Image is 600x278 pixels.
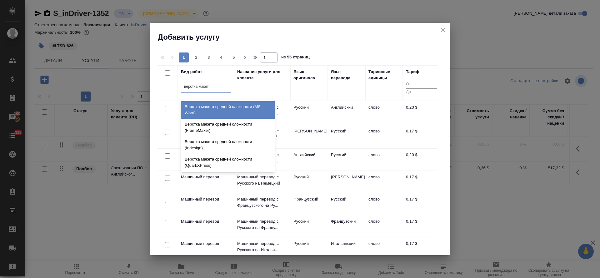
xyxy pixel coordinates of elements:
[181,218,231,225] p: Машинный перевод
[290,125,328,147] td: [PERSON_NAME]
[216,52,226,62] button: 4
[290,149,328,171] td: Английский
[406,88,437,96] input: До
[216,54,226,61] span: 4
[406,81,437,88] input: От
[403,149,440,171] td: 0,20 $
[403,101,440,123] td: 0,20 $
[328,171,365,193] td: [PERSON_NAME]
[204,54,214,61] span: 3
[328,125,365,147] td: Русский
[293,69,325,81] div: Язык оригинала
[365,193,403,215] td: слово
[290,215,328,237] td: Русский
[191,52,201,62] button: 2
[365,101,403,123] td: слово
[328,237,365,259] td: Итальянский
[229,52,239,62] button: 5
[229,54,239,61] span: 5
[204,52,214,62] button: 3
[290,101,328,123] td: Русский
[365,125,403,147] td: слово
[181,69,202,75] div: Вид работ
[328,215,365,237] td: Французский
[403,193,440,215] td: 0,17 $
[237,218,287,231] p: Машинный перевод с Русского на Францу...
[181,174,231,180] p: Машинный перевод
[181,136,275,154] div: Верстка макета средней сложности (Indesign)
[290,193,328,215] td: Французский
[237,174,287,186] p: Машинный перевод с Русского на Немецкий
[181,196,231,202] p: Машинный перевод
[328,193,365,215] td: Русский
[328,149,365,171] td: Русский
[158,32,450,42] h2: Добавить услугу
[365,215,403,237] td: слово
[181,101,275,119] div: Верстка макета средней сложности (MS Word)
[403,125,440,147] td: 0,17 $
[331,69,362,81] div: Язык перевода
[368,69,400,81] div: Тарифные единицы
[403,215,440,237] td: 0,17 $
[237,196,287,209] p: Машинный перевод с Французского на Ру...
[281,53,310,62] span: из 55 страниц
[237,241,287,253] p: Машинный перевод с Русского на Италья...
[328,101,365,123] td: Английский
[290,171,328,193] td: Русский
[365,237,403,259] td: слово
[181,154,275,171] div: Верстка макета средней сложности (QuarkXPress)
[237,69,287,81] div: Название услуги для клиента
[403,171,440,193] td: 0,17 $
[406,69,419,75] div: Тариф
[365,171,403,193] td: слово
[181,119,275,136] div: Верстка макета средней сложности (FrameMaker)
[290,237,328,259] td: Русский
[365,149,403,171] td: слово
[181,241,231,247] p: Машинный перевод
[438,25,447,35] button: close
[191,54,201,61] span: 2
[403,237,440,259] td: 0,17 $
